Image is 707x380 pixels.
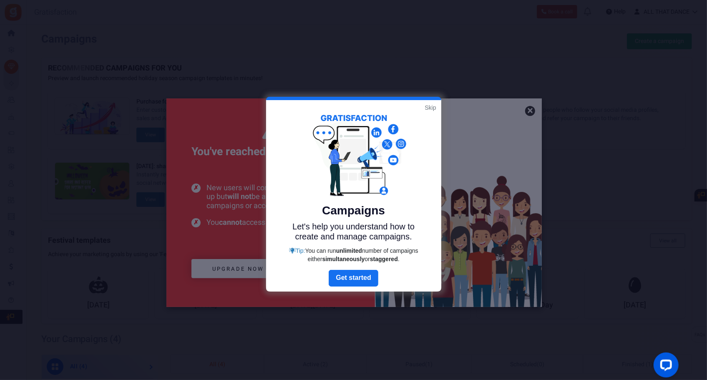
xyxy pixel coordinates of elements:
[285,247,423,263] div: Tip:
[425,103,436,112] a: Skip
[305,247,418,262] span: You can run number of campaigns either or .
[370,256,398,262] strong: staggered
[322,256,365,262] strong: simultaneously
[336,247,362,254] strong: unlimited
[285,221,423,242] p: Let's help you understand how to create and manage campaigns.
[285,204,423,217] h5: Campaigns
[329,270,378,287] a: Next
